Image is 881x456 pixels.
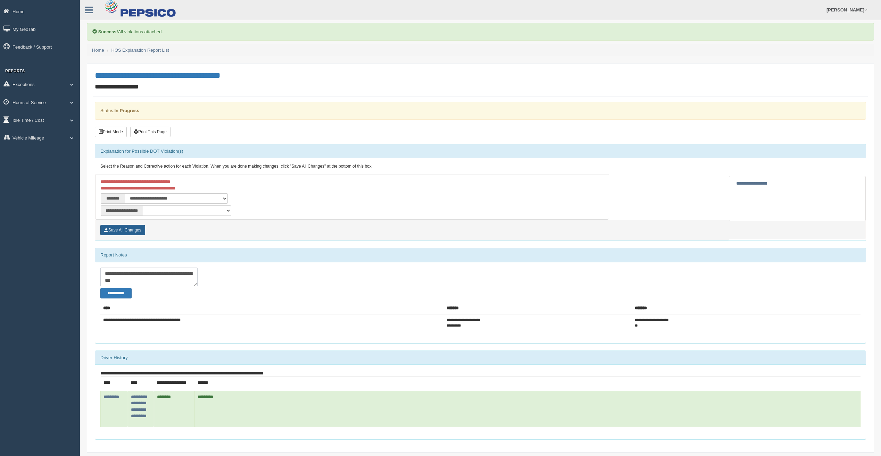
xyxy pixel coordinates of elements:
[92,48,104,53] a: Home
[95,102,866,119] div: Status:
[100,225,145,235] button: Save
[95,144,866,158] div: Explanation for Possible DOT Violation(s)
[130,127,171,137] button: Print This Page
[95,248,866,262] div: Report Notes
[87,23,874,41] div: All violations attached.
[111,48,169,53] a: HOS Explanation Report List
[100,288,132,298] button: Change Filter Options
[95,127,127,137] button: Print Mode
[95,158,866,175] div: Select the Reason and Corrective action for each Violation. When you are done making changes, cli...
[114,108,139,113] strong: In Progress
[95,351,866,365] div: Driver History
[98,29,118,34] b: Success!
